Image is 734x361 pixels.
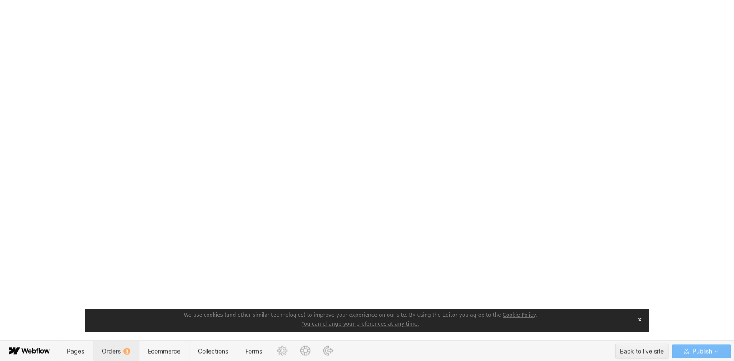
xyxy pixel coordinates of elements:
[634,313,645,326] button: Close
[690,345,712,358] span: Publish
[615,344,668,358] button: Back to live site
[148,347,180,355] span: Ecommerce
[503,312,535,318] a: Cookie Policy
[198,347,228,355] span: Collections
[102,347,130,355] span: Orders
[123,348,130,355] div: 3
[3,20,26,29] span: Text us
[301,321,419,328] button: You can change your preferences at any time.
[184,312,537,318] span: We use cookies (and other similar technologies) to improve your experience on our site. By using ...
[67,347,84,355] span: Pages
[672,344,731,358] button: Publish
[246,347,262,355] span: Forms
[620,345,664,358] div: Back to live site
